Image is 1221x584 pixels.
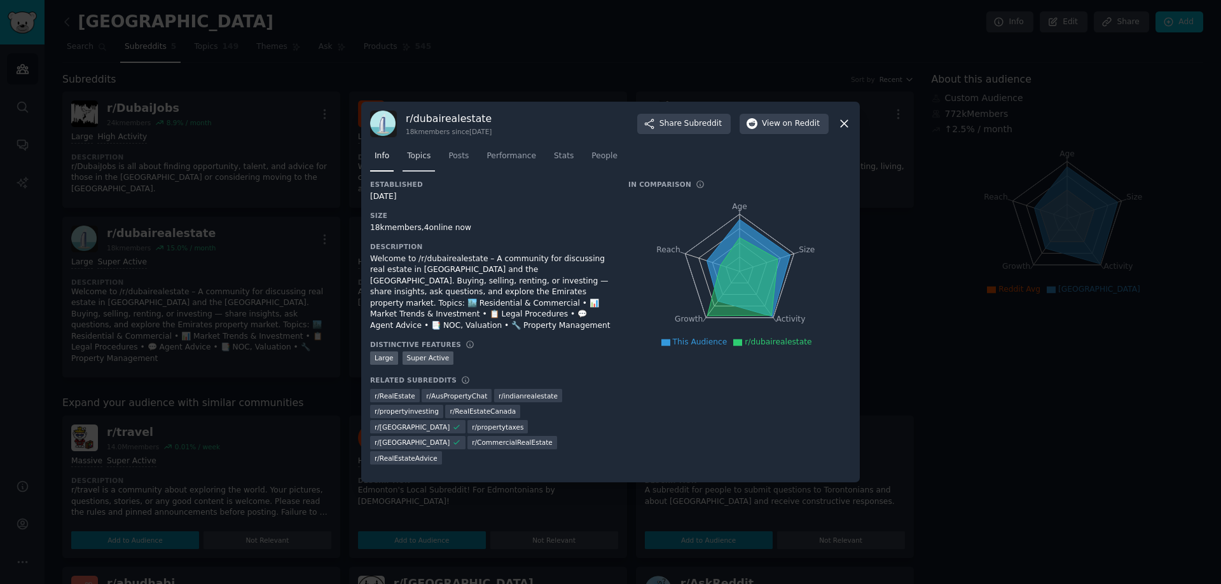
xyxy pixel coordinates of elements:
span: r/ CommercialRealEstate [472,438,553,447]
div: Super Active [403,351,454,365]
span: r/ RealEstateAdvice [375,454,438,463]
span: r/ RealEstate [375,391,415,400]
h3: Size [370,211,610,220]
span: r/ RealEstateCanada [450,407,516,416]
tspan: Age [732,202,747,211]
a: People [587,146,622,172]
tspan: Activity [776,315,806,323]
tspan: Size [799,245,815,254]
button: ShareSubreddit [637,114,731,134]
span: r/ AusPropertyChat [426,391,487,400]
span: r/ [GEOGRAPHIC_DATA] [375,438,450,447]
button: Viewon Reddit [740,114,829,134]
img: dubairealestate [370,111,397,137]
span: r/ propertytaxes [472,423,523,431]
span: Info [375,151,389,162]
span: Performance [486,151,536,162]
span: on Reddit [783,118,820,130]
span: r/ propertyinvesting [375,407,439,416]
span: View [762,118,820,130]
span: Posts [448,151,469,162]
span: Share [659,118,722,130]
h3: In Comparison [628,180,691,189]
tspan: Growth [675,315,703,323]
span: Subreddit [684,118,722,130]
h3: Distinctive Features [370,340,461,349]
div: 18k members, 4 online now [370,222,610,234]
span: r/dubairealestate [745,337,811,346]
span: r/ [GEOGRAPHIC_DATA] [375,423,450,431]
div: [DATE] [370,191,610,203]
span: Topics [407,151,431,162]
span: Stats [554,151,574,162]
h3: Related Subreddits [370,376,457,384]
a: Stats [549,146,578,172]
span: r/ indianrealestate [499,391,558,400]
div: Welcome to /r/dubairealestate – A community for discussing real estate in [GEOGRAPHIC_DATA] and t... [370,254,610,332]
div: Large [370,351,398,365]
span: People [591,151,617,162]
h3: Description [370,242,610,251]
a: Performance [482,146,541,172]
a: Posts [444,146,473,172]
span: This Audience [673,337,728,346]
tspan: Reach [656,245,680,254]
h3: r/ dubairealestate [406,112,492,125]
a: Topics [403,146,435,172]
div: 18k members since [DATE] [406,127,492,136]
h3: Established [370,180,610,189]
a: Info [370,146,394,172]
